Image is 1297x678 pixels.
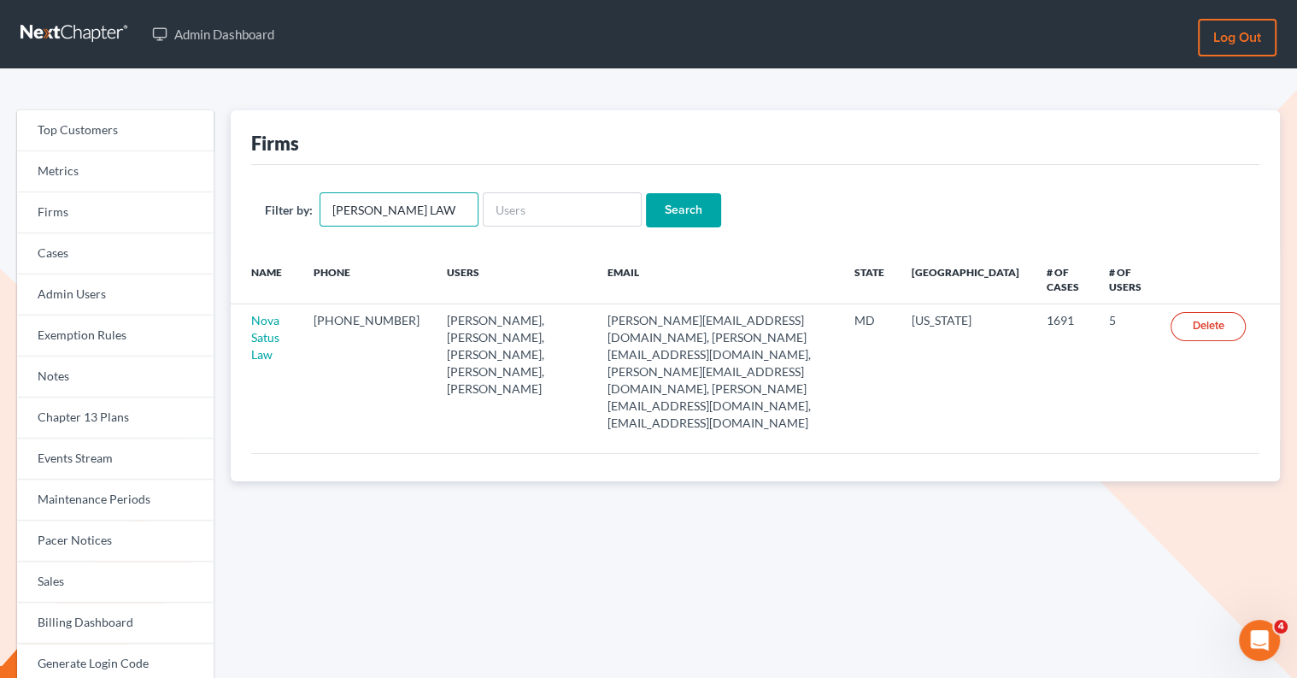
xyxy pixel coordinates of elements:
[433,304,594,439] td: [PERSON_NAME], [PERSON_NAME], [PERSON_NAME], [PERSON_NAME], [PERSON_NAME]
[17,562,214,603] a: Sales
[17,357,214,398] a: Notes
[300,255,433,304] th: Phone
[300,304,433,439] td: [PHONE_NUMBER]
[898,304,1033,439] td: [US_STATE]
[898,255,1033,304] th: [GEOGRAPHIC_DATA]
[1095,255,1157,304] th: # of Users
[1274,620,1288,634] span: 4
[1033,255,1095,304] th: # of Cases
[17,398,214,439] a: Chapter 13 Plans
[144,19,283,50] a: Admin Dashboard
[17,110,214,151] a: Top Customers
[17,480,214,521] a: Maintenance Periods
[433,255,594,304] th: Users
[17,192,214,233] a: Firms
[17,274,214,315] a: Admin Users
[1198,19,1276,56] a: Log out
[1239,620,1280,661] iframe: Intercom live chat
[17,151,214,192] a: Metrics
[594,255,841,304] th: Email
[594,304,841,439] td: [PERSON_NAME][EMAIL_ADDRESS][DOMAIN_NAME], [PERSON_NAME][EMAIL_ADDRESS][DOMAIN_NAME], [PERSON_NAM...
[17,603,214,644] a: Billing Dashboard
[251,313,279,362] a: Nova Satus Law
[320,192,478,227] input: Firm Name
[231,255,301,304] th: Name
[17,233,214,274] a: Cases
[17,439,214,480] a: Events Stream
[251,131,299,156] div: Firms
[483,192,642,227] input: Users
[265,201,313,219] label: Filter by:
[646,193,721,227] input: Search
[841,255,898,304] th: State
[1095,304,1157,439] td: 5
[1033,304,1095,439] td: 1691
[17,521,214,562] a: Pacer Notices
[841,304,898,439] td: MD
[1171,312,1246,341] a: Delete
[17,315,214,357] a: Exemption Rules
